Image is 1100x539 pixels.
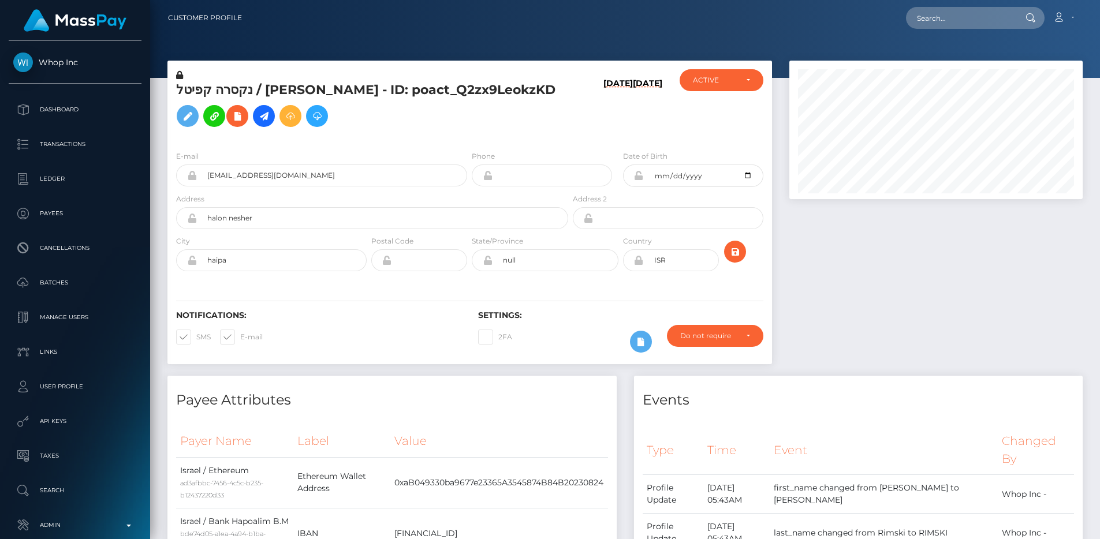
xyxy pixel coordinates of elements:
th: Event [770,425,998,474]
th: Type [643,425,703,474]
button: Do not require [667,325,763,347]
a: Transactions [9,130,141,159]
a: Manage Users [9,303,141,332]
p: Cancellations [13,239,137,257]
th: Payer Name [176,425,293,457]
label: E-mail [220,330,263,345]
a: Taxes [9,441,141,470]
button: ACTIVE [680,69,763,91]
a: Payees [9,199,141,228]
h6: [DATE] [603,78,633,137]
h5: נקסרה קפיטל / [PERSON_NAME] - ID: poact_Q2zx9LeokzKD [176,81,562,133]
td: Profile Update [643,475,703,514]
label: Postal Code [371,236,413,246]
th: Label [293,425,390,457]
a: Batches [9,268,141,297]
label: 2FA [478,330,512,345]
label: E-mail [176,151,199,162]
a: Customer Profile [168,6,242,30]
label: State/Province [472,236,523,246]
td: Ethereum Wallet Address [293,457,390,508]
span: Whop Inc [9,57,141,68]
img: Whop Inc [13,53,33,72]
label: SMS [176,330,211,345]
td: first_name changed from [PERSON_NAME] to [PERSON_NAME] [770,475,998,514]
th: Value [390,425,607,457]
label: Phone [472,151,495,162]
h6: [DATE] [633,78,662,137]
div: Do not require [680,331,736,340]
a: Cancellations [9,234,141,263]
td: Whop Inc - [998,475,1074,514]
th: Changed By [998,425,1074,474]
h4: Payee Attributes [176,390,608,410]
p: Manage Users [13,309,137,326]
a: Search [9,476,141,505]
input: Search... [906,7,1015,29]
label: Address 2 [573,194,607,204]
th: Time [703,425,770,474]
td: [DATE] 05:43AM [703,475,770,514]
p: Dashboard [13,101,137,118]
label: Country [623,236,652,246]
label: Address [176,194,204,204]
a: Initiate Payout [253,105,275,127]
a: Links [9,338,141,366]
h6: Notifications: [176,310,461,320]
p: User Profile [13,378,137,395]
p: Payees [13,205,137,222]
a: API Keys [9,407,141,436]
p: Transactions [13,136,137,153]
p: Batches [13,274,137,291]
a: Ledger [9,164,141,193]
h4: Events [643,390,1075,410]
p: Taxes [13,447,137,465]
p: API Keys [13,413,137,430]
td: Israel / Ethereum [176,457,293,508]
a: Dashboard [9,95,141,124]
img: MassPay Logo [24,9,126,32]
p: Ledger [13,170,137,188]
small: ad3afbbc-7456-4c5c-b235-b12437220d33 [180,479,263,499]
p: Search [13,482,137,499]
label: Date of Birth [623,151,668,162]
p: Links [13,343,137,361]
td: 0xaB049330ba9677e23365A3545874B84B20230824 [390,457,607,508]
label: City [176,236,190,246]
p: Admin [13,516,137,534]
div: ACTIVE [693,76,736,85]
a: User Profile [9,372,141,401]
h6: Settings: [478,310,763,320]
